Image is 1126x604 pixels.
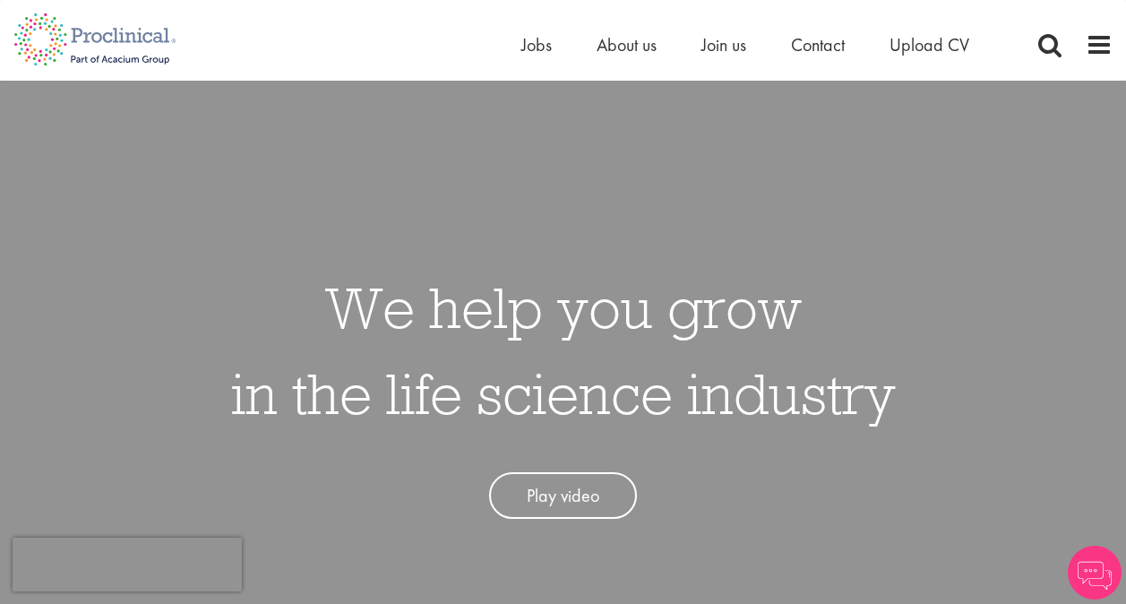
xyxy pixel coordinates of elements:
img: Chatbot [1068,546,1122,600]
a: Play video [489,472,637,520]
a: Upload CV [890,33,969,56]
a: Join us [701,33,746,56]
h1: We help you grow in the life science industry [231,264,896,436]
a: Jobs [521,33,552,56]
a: About us [597,33,657,56]
a: Contact [791,33,845,56]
